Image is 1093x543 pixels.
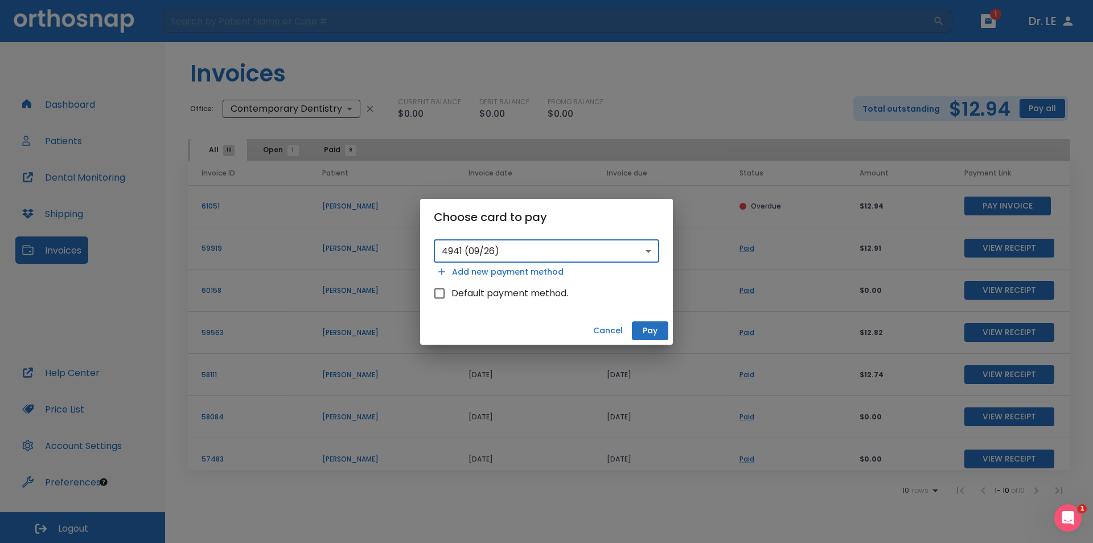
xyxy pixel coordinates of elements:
iframe: Intercom live chat [1054,504,1082,532]
button: Pay [632,321,668,340]
button: Cancel [589,321,627,340]
div: 4941 (09/26) [434,240,659,263]
h2: Choose card to pay [420,199,673,235]
span: Default payment method. [451,287,568,300]
button: Add new payment method [434,263,568,281]
span: 1 [1078,504,1087,513]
